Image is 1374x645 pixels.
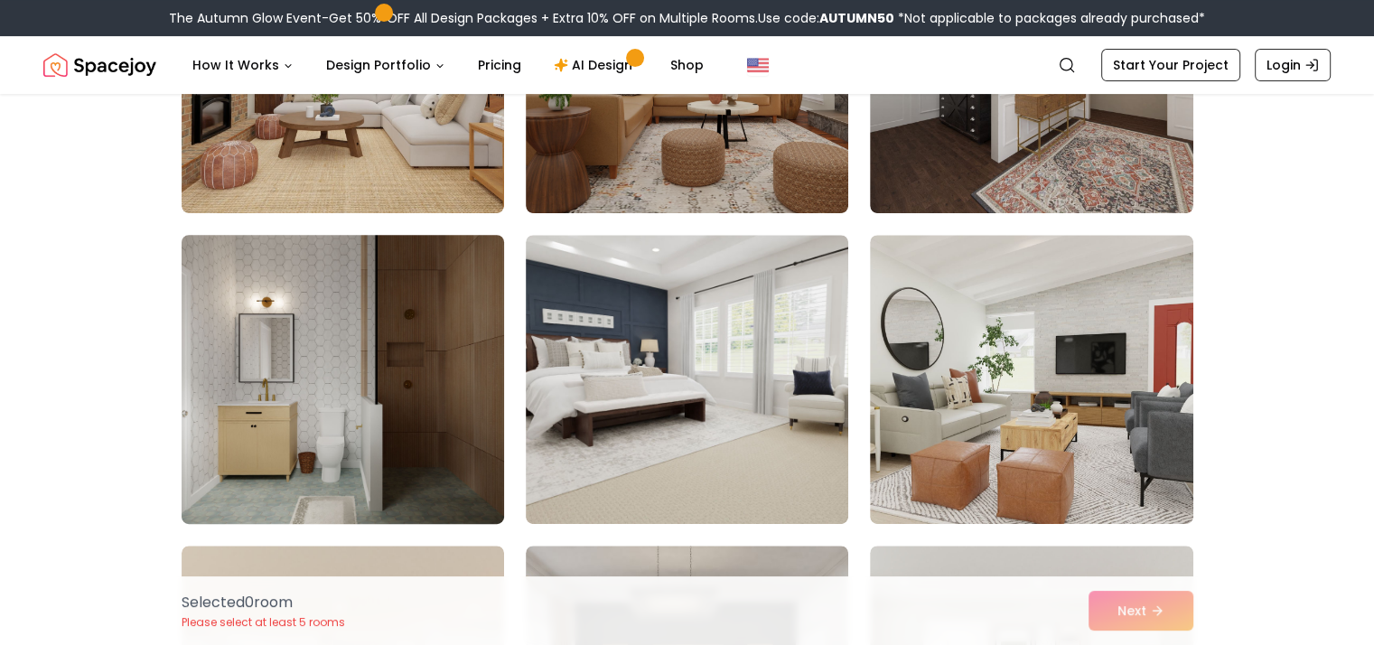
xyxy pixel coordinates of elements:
[870,235,1192,524] img: Room room-9
[43,47,156,83] a: Spacejoy
[894,9,1205,27] span: *Not applicable to packages already purchased*
[656,47,718,83] a: Shop
[819,9,894,27] b: AUTUMN50
[1255,49,1331,81] a: Login
[1101,49,1240,81] a: Start Your Project
[178,47,718,83] nav: Main
[173,228,512,531] img: Room room-7
[182,592,345,613] p: Selected 0 room
[43,36,1331,94] nav: Global
[312,47,460,83] button: Design Portfolio
[758,9,894,27] span: Use code:
[463,47,536,83] a: Pricing
[526,235,848,524] img: Room room-8
[182,615,345,630] p: Please select at least 5 rooms
[178,47,308,83] button: How It Works
[43,47,156,83] img: Spacejoy Logo
[747,54,769,76] img: United States
[539,47,652,83] a: AI Design
[169,9,1205,27] div: The Autumn Glow Event-Get 50% OFF All Design Packages + Extra 10% OFF on Multiple Rooms.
